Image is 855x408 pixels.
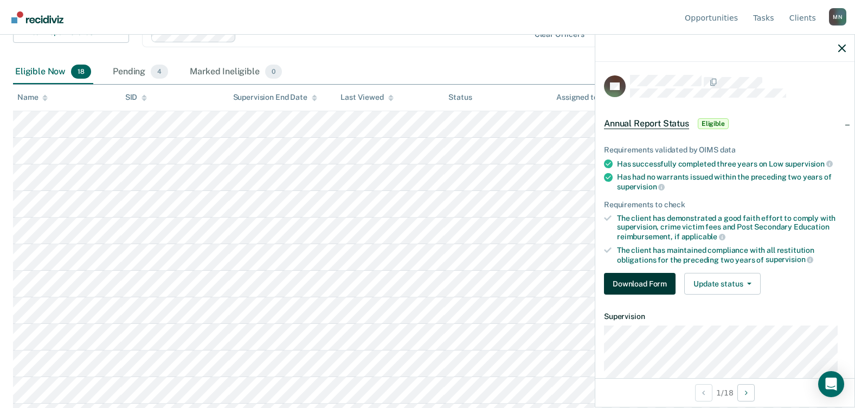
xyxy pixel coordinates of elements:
[13,60,93,84] div: Eligible Now
[11,11,63,23] img: Recidiviz
[595,378,854,407] div: 1 / 18
[617,246,846,264] div: The client has maintained compliance with all restitution obligations for the preceding two years of
[233,93,317,102] div: Supervision End Date
[604,312,846,321] dt: Supervision
[737,384,755,401] button: Next Opportunity
[682,232,725,241] span: applicable
[17,93,48,102] div: Name
[604,273,680,295] a: Navigate to form link
[71,65,91,79] span: 18
[818,371,844,397] div: Open Intercom Messenger
[265,65,282,79] span: 0
[766,255,813,264] span: supervision
[698,118,729,129] span: Eligible
[556,93,607,102] div: Assigned to
[188,60,284,84] div: Marked Ineligible
[151,65,168,79] span: 4
[604,145,846,155] div: Requirements validated by OIMS data
[695,384,712,401] button: Previous Opportunity
[604,273,676,295] button: Download Form
[111,60,170,84] div: Pending
[617,182,665,191] span: supervision
[448,93,472,102] div: Status
[829,8,846,25] div: M N
[684,273,761,295] button: Update status
[829,8,846,25] button: Profile dropdown button
[785,160,833,168] span: supervision
[340,93,393,102] div: Last Viewed
[125,93,147,102] div: SID
[617,173,846,191] div: Has had no warrants issued within the preceding two years of
[604,118,689,129] span: Annual Report Status
[617,214,846,241] div: The client has demonstrated a good faith effort to comply with supervision, crime victim fees and...
[595,106,854,141] div: Annual Report StatusEligible
[617,159,846,169] div: Has successfully completed three years on Low
[604,200,846,209] div: Requirements to check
